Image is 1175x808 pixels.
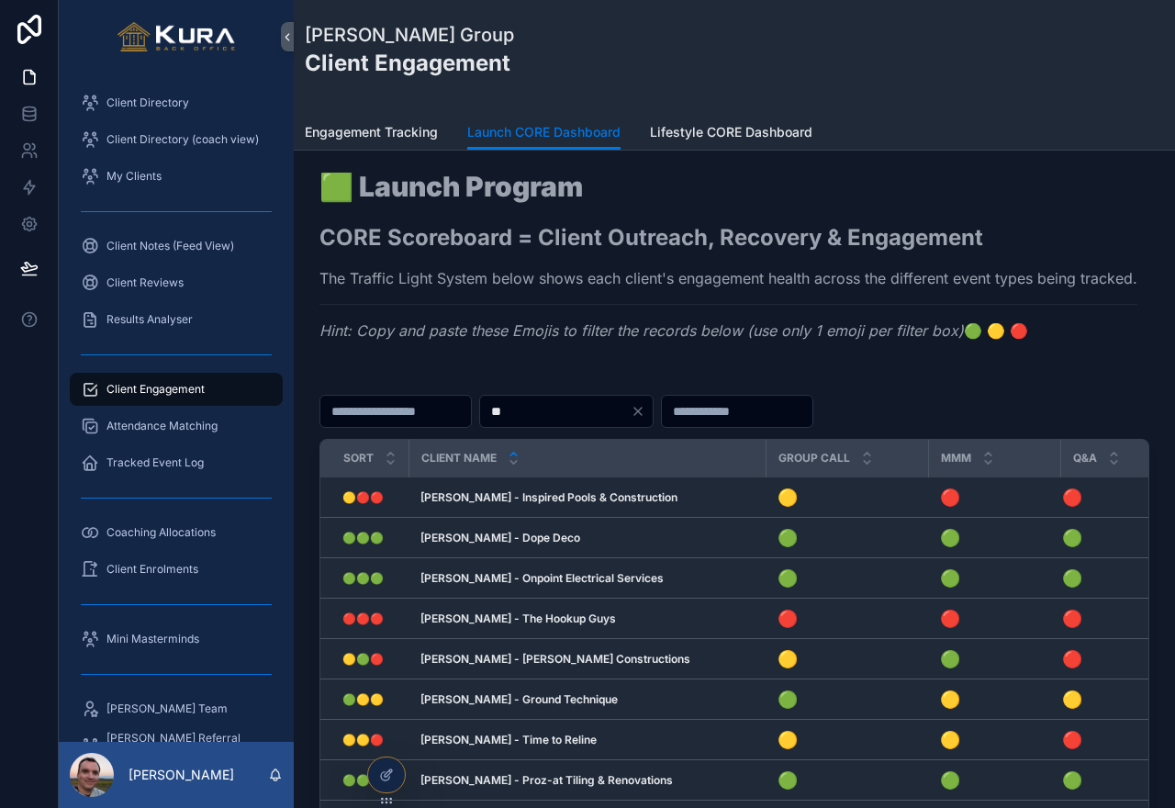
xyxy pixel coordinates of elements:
[420,692,618,706] strong: [PERSON_NAME] - Ground Technique
[940,687,1050,712] h4: 🟡
[1073,451,1097,466] span: Q&A
[778,687,918,712] h4: 🟢
[70,303,283,336] a: Results Analyser
[778,485,918,510] h4: 🟡
[106,731,264,760] span: [PERSON_NAME] Referral Partners
[940,768,1050,792] h4: 🟢
[106,95,189,110] span: Client Directory
[305,116,438,152] a: Engagement Tracking
[467,123,621,141] span: Launch CORE Dashboard
[70,160,283,193] a: My Clients
[342,612,384,626] span: 🔴🔴🔴
[940,606,1050,631] h4: 🔴
[106,382,205,397] span: Client Engagement
[778,646,918,671] h4: 🟡
[467,116,621,151] a: Launch CORE Dashboard
[70,373,283,406] a: Client Engagement
[319,267,1137,289] p: The Traffic Light System below shows each client's engagement health across the different event t...
[70,516,283,549] a: Coaching Allocations
[778,451,850,466] span: Group Call
[342,733,384,747] span: 🟡🟡🔴
[778,606,918,631] h4: 🔴
[319,173,1137,200] h1: 🟩 Launch Program
[70,692,283,725] a: [PERSON_NAME] Team
[650,116,812,152] a: Lifestyle CORE Dashboard
[631,404,653,419] button: Clear
[940,727,1050,752] h4: 🟡
[106,455,204,470] span: Tracked Event Log
[319,321,964,340] em: Hint: Copy and paste these Emojis to filter the records below (use only 1 emoji per filter box)
[106,632,199,646] span: Mini Masterminds
[778,768,918,792] h4: 🟢
[129,766,234,784] p: [PERSON_NAME]
[70,266,283,299] a: Client Reviews
[305,123,438,141] span: Engagement Tracking
[420,490,677,504] strong: [PERSON_NAME] - Inspired Pools & Construction
[420,612,616,625] strong: [PERSON_NAME] - The Hookup Guys
[420,652,690,666] strong: [PERSON_NAME] - [PERSON_NAME] Constructions
[319,222,1137,252] h2: CORE Scoreboard = Client Outreach, Recovery & Engagement
[778,525,918,550] h4: 🟢
[106,525,216,540] span: Coaching Allocations
[59,73,294,742] div: scrollable content
[420,531,580,544] strong: [PERSON_NAME] - Dope Deco
[106,562,198,577] span: Client Enrolments
[941,451,971,466] span: MMM
[778,566,918,590] h4: 🟢
[778,727,918,752] h4: 🟡
[106,132,259,147] span: Client Directory (coach view)
[106,169,162,184] span: My Clients
[343,451,374,466] span: Sort
[420,773,673,787] strong: [PERSON_NAME] - Proz-at Tiling & Renovations
[342,773,384,788] span: 🟢🟢🟢
[70,86,283,119] a: Client Directory
[420,571,664,585] strong: [PERSON_NAME] - Onpoint Electrical Services
[319,320,1137,342] p: 🟢 🟡 🔴
[305,48,514,78] h2: Client Engagement
[106,312,193,327] span: Results Analyser
[70,410,283,443] a: Attendance Matching
[650,123,812,141] span: Lifestyle CORE Dashboard
[70,446,283,479] a: Tracked Event Log
[940,485,1050,510] h4: 🔴
[70,623,283,656] a: Mini Masterminds
[421,451,497,466] span: Client Name
[106,239,234,253] span: Client Notes (Feed View)
[342,652,384,667] span: 🟡🟢🔴
[106,701,228,716] span: [PERSON_NAME] Team
[342,531,384,545] span: 🟢🟢🟢
[342,571,384,586] span: 🟢🟢🟢
[342,490,384,505] span: 🟡🔴🔴
[70,729,283,762] a: [PERSON_NAME] Referral Partners
[70,123,283,156] a: Client Directory (coach view)
[940,646,1050,671] h4: 🟢
[940,566,1050,590] h4: 🟢
[117,22,236,51] img: App logo
[420,733,597,746] strong: [PERSON_NAME] - Time to Reline
[70,230,283,263] a: Client Notes (Feed View)
[305,22,514,48] h1: [PERSON_NAME] Group
[106,419,218,433] span: Attendance Matching
[106,275,184,290] span: Client Reviews
[70,553,283,586] a: Client Enrolments
[342,692,384,707] span: 🟢🟡🟡
[940,525,1050,550] h4: 🟢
